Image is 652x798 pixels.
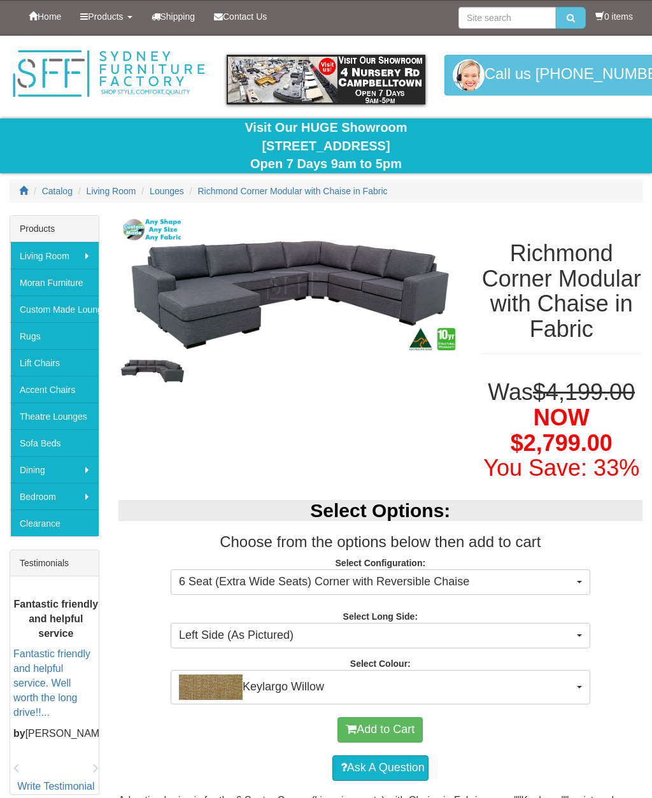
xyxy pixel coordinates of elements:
b: Select Options: [310,500,450,521]
strong: Select Long Side: [343,611,418,622]
h1: Was [481,380,642,480]
div: Visit Our HUGE Showroom [STREET_ADDRESS] Open 7 Days 9am to 5pm [10,118,642,173]
a: Ask A Question [332,755,429,781]
span: Products [88,11,123,22]
button: Left Side (As Pictured) [171,623,590,648]
a: Contact Us [204,1,276,32]
b: Fantastic friendly and helpful service [14,599,98,639]
strong: Select Configuration: [336,558,426,568]
a: Living Room [10,242,99,269]
a: Home [19,1,71,32]
a: Sofa Beds [10,429,99,456]
img: Keylargo Willow [179,674,243,700]
a: Products [71,1,141,32]
font: You Save: 33% [483,455,639,481]
h3: Choose from the options below then add to cart [118,534,642,550]
h1: Richmond Corner Modular with Chaise in Fabric [481,241,642,341]
del: $4,199.00 [533,379,635,405]
span: NOW $2,799.00 [511,404,613,456]
a: Lift Chairs [10,349,99,376]
a: Clearance [10,509,99,536]
p: [PERSON_NAME] [13,727,99,741]
a: Fantastic friendly and helpful service. Well worth the long drive!!... [13,649,90,718]
span: Contact Us [223,11,267,22]
strong: Select Colour: [350,659,411,669]
div: Products [10,216,99,242]
a: Bedroom [10,483,99,509]
img: Sydney Furniture Factory [10,48,208,99]
a: Richmond Corner Modular with Chaise in Fabric [198,186,388,196]
img: showroom.gif [227,55,425,104]
span: Home [38,11,61,22]
input: Site search [458,7,556,29]
a: Living Room [87,186,136,196]
a: Custom Made Lounges [10,296,99,322]
a: Dining [10,456,99,483]
button: Keylargo WillowKeylargo Willow [171,670,590,704]
span: Keylargo Willow [179,674,574,700]
a: Accent Chairs [10,376,99,403]
b: by [13,728,25,739]
button: 6 Seat (Extra Wide Seats) Corner with Reversible Chaise [171,569,590,595]
a: Rugs [10,322,99,349]
span: Left Side (As Pictured) [179,627,574,644]
a: Shipping [142,1,205,32]
a: Theatre Lounges [10,403,99,429]
a: Lounges [150,186,184,196]
span: 6 Seat (Extra Wide Seats) Corner with Reversible Chaise [179,574,574,590]
span: Shipping [160,11,195,22]
button: Add to Cart [337,717,423,743]
a: Catalog [42,186,73,196]
li: 0 items [595,10,633,23]
a: Write Testimonial [17,781,94,792]
a: Moran Furniture [10,269,99,296]
div: Testimonials [10,550,99,576]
